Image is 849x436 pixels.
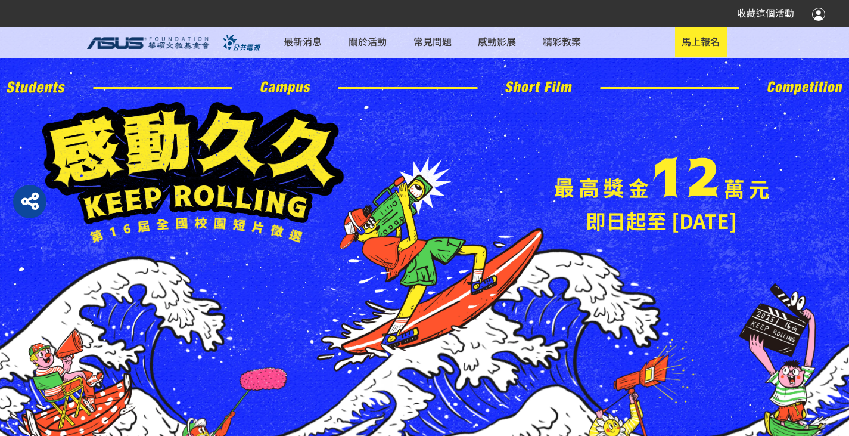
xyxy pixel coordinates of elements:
[293,161,556,378] img: 感動久久
[322,97,413,120] a: 注意事項
[555,206,769,236] p: 即日起至 [DATE]
[349,53,387,67] span: 賽制規範
[42,102,348,243] img: 感動久久
[767,81,842,95] img: Competition
[505,81,572,93] img: Film
[471,27,523,57] a: 感動影展
[555,156,769,199] img: 感動久久
[260,81,310,95] img: Campus
[737,8,794,19] span: 收藏這個活動
[7,81,65,93] img: Students
[322,73,413,96] a: 活動附件
[682,34,720,48] span: 馬上報名
[216,35,270,51] img: PTS
[536,27,587,57] a: 精彩教案
[406,27,458,57] a: 常見問題
[87,37,210,49] img: ASUS
[322,26,413,50] a: 活動概念
[277,27,328,57] a: 最新消息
